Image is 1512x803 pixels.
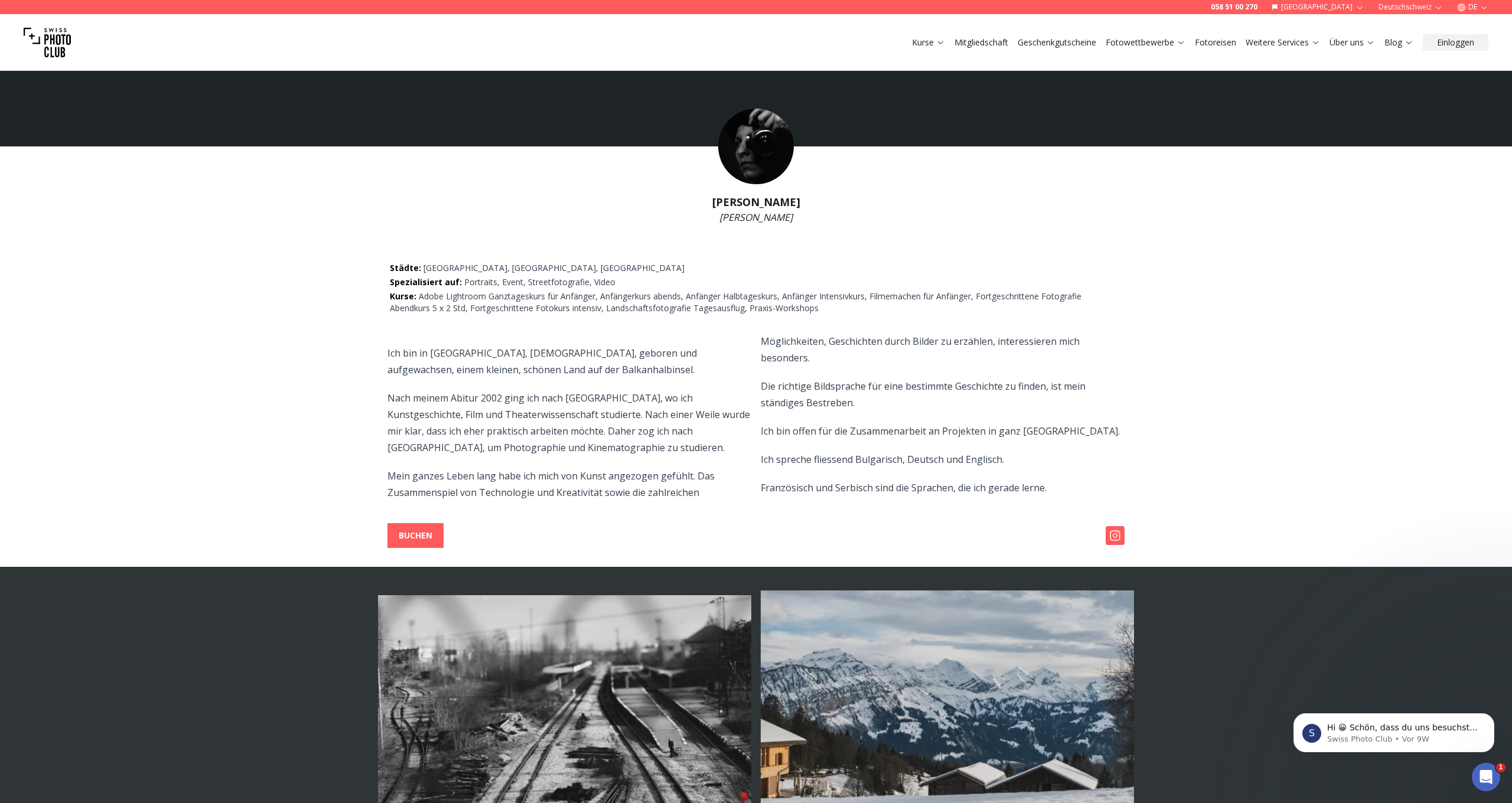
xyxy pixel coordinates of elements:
button: Einloggen [1423,34,1488,51]
a: Über uns [1329,37,1375,48]
a: Kurse [912,37,945,48]
button: Weitere Services [1241,34,1325,51]
a: Geschenkgutscheine [1018,37,1096,48]
button: BUCHEN [387,523,444,548]
a: Weitere Services [1246,37,1320,48]
b: BUCHEN [399,530,432,541]
p: Adobe Lightroom Ganztageskurs für Anfänger, Anfängerkurs abends, Anfänger Halbtageskurs, Anfänger... [390,290,1122,314]
button: Fotowettbewerbe [1101,34,1190,51]
p: Ich bin in [GEOGRAPHIC_DATA], [DEMOGRAPHIC_DATA], geboren und aufgewachsen, einem kleinen, schöne... [387,345,751,378]
p: Portraits, Event, Streetfotografie, Video [390,276,1122,288]
p: Die richtige Bildsprache für eine bestimmte Geschichte zu finden, ist mein ständiges Bestreben. [761,378,1125,411]
img: Instagram [1106,526,1125,545]
button: Mitgliedschaft [950,34,1013,51]
span: Kurse : [390,290,416,302]
a: Blog [1384,37,1413,48]
button: Kurse [907,34,950,51]
span: Spezialisiert auf : [390,276,462,288]
a: 058 51 00 270 [1211,2,1257,12]
p: [GEOGRAPHIC_DATA], [GEOGRAPHIC_DATA], [GEOGRAPHIC_DATA] [390,262,1122,274]
a: Fotoreisen [1195,37,1236,48]
button: Geschenkgutscheine [1013,34,1101,51]
iframe: Intercom live chat [1472,763,1500,791]
img: Lili Krasteva [718,109,794,184]
p: Ich spreche fliessend Bulgarisch, Deutsch und Englisch. [761,451,1125,468]
span: Städte : [390,262,423,273]
iframe: Intercom notifications Nachricht [1276,688,1512,771]
p: Französisch und Serbisch sind die Sprachen, die ich gerade lerne. [761,479,1125,496]
button: Blog [1380,34,1418,51]
p: Ich bin offen für die Zusammenarbeit an Projekten in ganz [GEOGRAPHIC_DATA]. [761,423,1125,439]
a: Fotowettbewerbe [1106,37,1185,48]
span: 1 [1496,763,1506,772]
button: Fotoreisen [1190,34,1241,51]
img: Swiss photo club [24,19,71,66]
p: Nach meinem Abitur 2002 ging ich nach [GEOGRAPHIC_DATA], wo ich Kunstgeschichte, Film und Theater... [387,390,751,456]
a: Mitgliedschaft [954,37,1008,48]
button: Über uns [1325,34,1380,51]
